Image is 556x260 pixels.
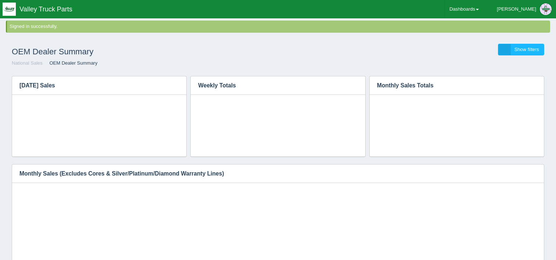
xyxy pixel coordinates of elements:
[540,3,552,15] img: Profile Picture
[10,23,549,30] div: Signed in successfully.
[12,60,43,66] a: National Sales
[514,47,539,52] span: Show filters
[191,76,343,95] h3: Weekly Totals
[497,2,536,17] div: [PERSON_NAME]
[12,165,533,183] h3: Monthly Sales (Excludes Cores & Silver/Platinum/Diamond Warranty Lines)
[12,44,278,60] h1: OEM Dealer Summary
[44,60,97,67] li: OEM Dealer Summary
[498,44,544,56] a: Show filters
[3,3,16,16] img: q1blfpkbivjhsugxdrfq.png
[370,76,533,95] h3: Monthly Sales Totals
[19,6,72,13] span: Valley Truck Parts
[12,76,175,95] h3: [DATE] Sales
